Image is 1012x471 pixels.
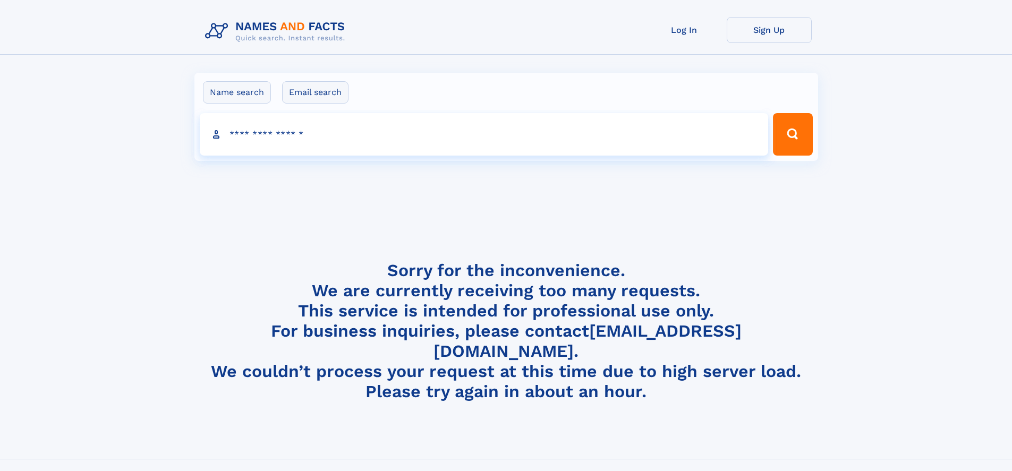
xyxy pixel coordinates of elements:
[201,17,354,46] img: Logo Names and Facts
[727,17,812,43] a: Sign Up
[282,81,348,104] label: Email search
[203,81,271,104] label: Name search
[642,17,727,43] a: Log In
[773,113,812,156] button: Search Button
[200,113,769,156] input: search input
[201,260,812,402] h4: Sorry for the inconvenience. We are currently receiving too many requests. This service is intend...
[433,321,742,361] a: [EMAIL_ADDRESS][DOMAIN_NAME]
